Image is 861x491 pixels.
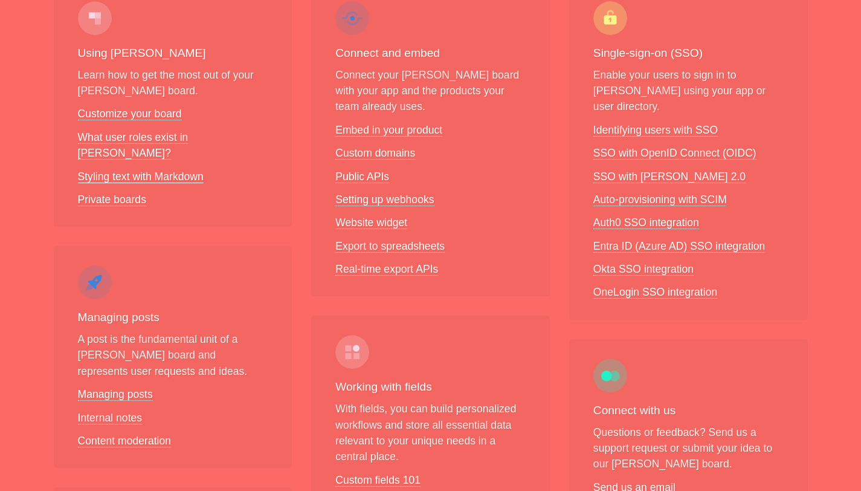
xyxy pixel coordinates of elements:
a: Custom domains [335,147,415,160]
h3: Connect and embed [335,45,526,62]
a: Setting up webhooks [335,193,434,206]
p: Connect your [PERSON_NAME] board with your app and the products your team already uses. [335,67,526,115]
a: Managing posts [78,388,153,401]
h3: Working with fields [335,379,526,396]
a: What user roles exist in [PERSON_NAME]? [78,131,189,160]
a: SSO with [PERSON_NAME] 2.0 [593,171,746,183]
a: Entra ID (Azure AD) SSO integration [593,240,766,253]
a: Website widget [335,216,407,229]
a: Content moderation [78,435,172,447]
a: Auto-provisioning with SCIM [593,193,727,206]
p: Learn how to get the most out of your [PERSON_NAME] board. [78,67,268,99]
a: Identifying users with SSO [593,124,718,137]
a: Styling text with Markdown [78,171,204,183]
a: OneLogin SSO integration [593,286,717,299]
a: Customize your board [78,108,182,120]
a: Embed in your product [335,124,442,137]
a: Real-time export APIs [335,263,438,276]
a: Export to spreadsheets [335,240,445,253]
a: SSO with OpenID Connect (OIDC) [593,147,756,160]
h3: Using [PERSON_NAME] [78,45,268,62]
h3: Single-sign-on (SSO) [593,45,784,62]
a: Private boards [78,193,146,206]
p: With fields, you can build personalized workflows and store all essential data relevant to your u... [335,401,526,465]
a: Public APIs [335,171,389,183]
a: Auth0 SSO integration [593,216,699,229]
p: Questions or feedback? Send us a support request or submit your idea to our [PERSON_NAME] board. [593,424,784,472]
p: A post is the fundamental unit of a [PERSON_NAME] board and represents user requests and ideas. [78,331,268,379]
h3: Managing posts [78,309,268,327]
a: Okta SSO integration [593,263,694,276]
h3: Connect with us [593,402,784,420]
a: Internal notes [78,412,143,424]
a: Custom fields 101 [335,474,421,487]
p: Enable your users to sign in to [PERSON_NAME] using your app or user directory. [593,67,784,115]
